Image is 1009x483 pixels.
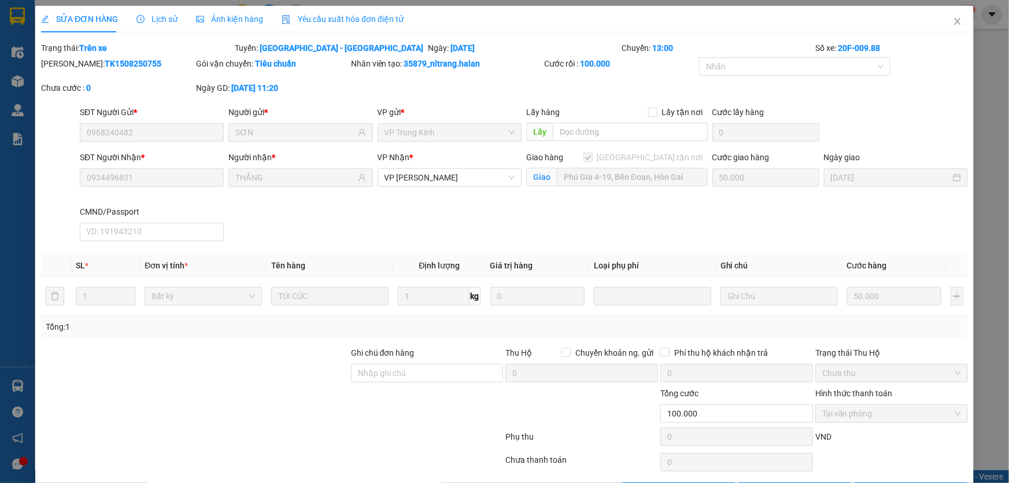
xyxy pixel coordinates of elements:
[385,169,515,186] span: VP Hồng Hà
[526,123,553,141] span: Lấy
[358,128,366,137] span: user
[41,14,118,24] span: SỬA ĐƠN HÀNG
[282,14,404,24] span: Yêu cầu xuất hóa đơn điện tử
[105,59,161,68] b: TK1508250755
[620,42,814,54] div: Chuyến:
[470,287,481,305] span: kg
[282,15,291,24] img: icon
[822,405,961,422] span: Tại văn phòng
[80,106,224,119] div: SĐT Người Gửi
[571,346,658,359] span: Chuyển khoản ng. gửi
[151,287,255,305] span: Bất kỳ
[76,261,85,270] span: SL
[838,43,880,53] b: 20F-009.88
[657,106,708,119] span: Lấy tận nơi
[41,57,194,70] div: [PERSON_NAME]:
[231,83,278,93] b: [DATE] 11:20
[847,287,941,305] input: 0
[815,389,892,398] label: Hình thức thanh toán
[46,320,390,333] div: Tổng: 1
[196,15,204,23] span: picture
[716,255,842,277] th: Ghi chú
[553,123,708,141] input: Dọc đường
[351,348,415,357] label: Ghi chú đơn hàng
[255,59,296,68] b: Tiêu chuẩn
[86,83,91,93] b: 0
[79,43,107,53] b: Trên xe
[814,42,969,54] div: Số xe:
[427,42,621,54] div: Ngày:
[260,43,423,53] b: [GEOGRAPHIC_DATA] - [GEOGRAPHIC_DATA]
[831,171,951,184] input: Ngày giao
[815,432,831,441] span: VND
[593,151,708,164] span: [GEOGRAPHIC_DATA] tận nơi
[234,42,427,54] div: Tuyến:
[652,43,673,53] b: 13:00
[196,14,263,24] span: Ảnh kiện hàng
[235,171,355,184] input: Tên người nhận
[720,287,838,305] input: Ghi Chú
[712,123,819,142] input: Cước lấy hàng
[951,287,963,305] button: plus
[419,261,460,270] span: Định lượng
[490,261,533,270] span: Giá trị hàng
[824,153,860,162] label: Ngày giao
[378,106,522,119] div: VP gửi
[271,261,305,270] span: Tên hàng
[660,389,698,398] span: Tổng cước
[404,59,481,68] b: 35879_nltrang.halan
[526,168,557,186] span: Giao
[136,15,145,23] span: clock-circle
[136,14,178,24] span: Lịch sử
[351,57,542,70] div: Nhân viên tạo:
[526,108,560,117] span: Lấy hàng
[505,430,660,451] div: Phụ thu
[46,287,64,305] button: delete
[235,126,355,139] input: Tên người gửi
[40,42,234,54] div: Trạng thái:
[351,364,504,382] input: Ghi chú đơn hàng
[196,57,349,70] div: Gói vận chuyển:
[847,261,887,270] span: Cước hàng
[589,255,716,277] th: Loại phụ phí
[941,6,974,38] button: Close
[385,124,515,141] span: VP Trung Kính
[228,106,372,119] div: Người gửi
[953,17,962,26] span: close
[358,174,366,182] span: user
[557,168,708,186] input: Giao tận nơi
[712,108,764,117] label: Cước lấy hàng
[505,453,660,474] div: Chưa thanh toán
[490,287,585,305] input: 0
[228,151,372,164] div: Người nhận
[80,205,224,218] div: CMND/Passport
[451,43,475,53] b: [DATE]
[712,168,819,187] input: Cước giao hàng
[41,82,194,94] div: Chưa cước :
[196,82,349,94] div: Ngày GD:
[378,153,410,162] span: VP Nhận
[526,153,563,162] span: Giao hàng
[505,348,532,357] span: Thu Hộ
[580,59,610,68] b: 100.000
[41,15,49,23] span: edit
[712,153,770,162] label: Cước giao hàng
[670,346,773,359] span: Phí thu hộ khách nhận trả
[822,364,961,382] span: Chưa thu
[80,151,224,164] div: SĐT Người Nhận
[145,261,188,270] span: Đơn vị tính
[544,57,697,70] div: Cước rồi :
[815,346,968,359] div: Trạng thái Thu Hộ
[271,287,389,305] input: VD: Bàn, Ghế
